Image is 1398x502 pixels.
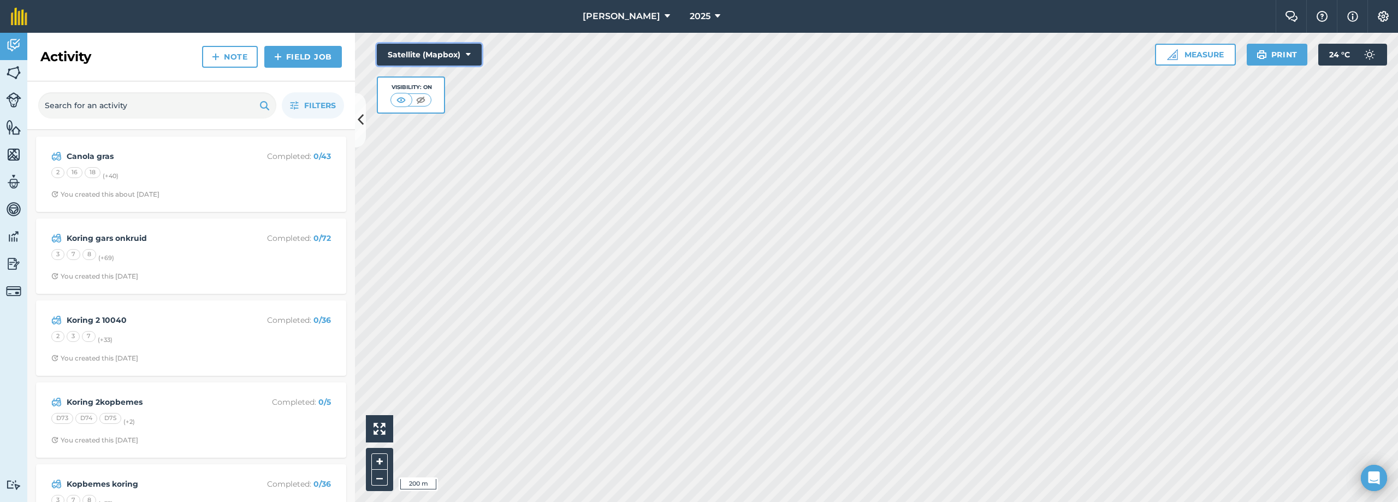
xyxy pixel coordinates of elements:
[99,413,121,424] div: D75
[51,167,64,178] div: 2
[51,413,73,424] div: D73
[377,44,482,66] button: Satellite (Mapbox)
[67,249,80,260] div: 7
[51,249,64,260] div: 3
[82,249,96,260] div: 8
[51,354,138,363] div: You created this [DATE]
[11,8,27,25] img: fieldmargin Logo
[313,315,331,325] strong: 0 / 36
[259,99,270,112] img: svg+xml;base64,PHN2ZyB4bWxucz0iaHR0cDovL3d3dy53My5vcmcvMjAwMC9zdmciIHdpZHRoPSIxOSIgaGVpZ2h0PSIyNC...
[244,314,331,326] p: Completed :
[67,167,82,178] div: 16
[40,48,91,66] h2: Activity
[414,95,428,105] img: svg+xml;base64,PHN2ZyB4bWxucz0iaHR0cDovL3d3dy53My5vcmcvMjAwMC9zdmciIHdpZHRoPSI1MCIgaGVpZ2h0PSI0MC...
[394,95,408,105] img: svg+xml;base64,PHN2ZyB4bWxucz0iaHR0cDovL3d3dy53My5vcmcvMjAwMC9zdmciIHdpZHRoPSI1MCIgaGVpZ2h0PSI0MC...
[212,50,220,63] img: svg+xml;base64,PHN2ZyB4bWxucz0iaHR0cDovL3d3dy53My5vcmcvMjAwMC9zdmciIHdpZHRoPSIxNCIgaGVpZ2h0PSIyNC...
[51,314,62,327] img: svg+xml;base64,PD94bWwgdmVyc2lvbj0iMS4wIiBlbmNvZGluZz0idXRmLTgiPz4KPCEtLSBHZW5lcmF0b3I6IEFkb2JlIE...
[1318,44,1387,66] button: 24 °C
[51,436,58,444] img: Clock with arrow pointing clockwise
[374,423,386,435] img: Four arrows, one pointing top left, one top right, one bottom right and the last bottom left
[6,174,21,190] img: svg+xml;base64,PD94bWwgdmVyc2lvbj0iMS4wIiBlbmNvZGluZz0idXRmLTgiPz4KPCEtLSBHZW5lcmF0b3I6IEFkb2JlIE...
[51,273,58,280] img: Clock with arrow pointing clockwise
[43,307,340,369] a: Koring 2 10040Completed: 0/36237(+33)Clock with arrow pointing clockwiseYou created this [DATE]
[51,191,58,198] img: Clock with arrow pointing clockwise
[390,83,432,92] div: Visibility: On
[313,233,331,243] strong: 0 / 72
[318,397,331,407] strong: 0 / 5
[51,436,138,445] div: You created this [DATE]
[264,46,342,68] a: Field Job
[51,477,62,491] img: svg+xml;base64,PD94bWwgdmVyc2lvbj0iMS4wIiBlbmNvZGluZz0idXRmLTgiPz4KPCEtLSBHZW5lcmF0b3I6IEFkb2JlIE...
[67,331,80,342] div: 3
[371,470,388,486] button: –
[67,232,240,244] strong: Koring gars onkruid
[244,232,331,244] p: Completed :
[6,256,21,272] img: svg+xml;base64,PD94bWwgdmVyc2lvbj0iMS4wIiBlbmNvZGluZz0idXRmLTgiPz4KPCEtLSBHZW5lcmF0b3I6IEFkb2JlIE...
[103,172,119,180] small: (+ 40 )
[6,92,21,108] img: svg+xml;base64,PD94bWwgdmVyc2lvbj0iMS4wIiBlbmNvZGluZz0idXRmLTgiPz4KPCEtLSBHZW5lcmF0b3I6IEFkb2JlIE...
[6,284,21,299] img: svg+xml;base64,PD94bWwgdmVyc2lvbj0iMS4wIiBlbmNvZGluZz0idXRmLTgiPz4KPCEtLSBHZW5lcmF0b3I6IEFkb2JlIE...
[82,331,96,342] div: 7
[1155,44,1236,66] button: Measure
[123,418,135,426] small: (+ 2 )
[244,478,331,490] p: Completed :
[282,92,344,119] button: Filters
[6,480,21,490] img: svg+xml;base64,PD94bWwgdmVyc2lvbj0iMS4wIiBlbmNvZGluZz0idXRmLTgiPz4KPCEtLSBHZW5lcmF0b3I6IEFkb2JlIE...
[85,167,100,178] div: 18
[202,46,258,68] a: Note
[583,10,660,23] span: [PERSON_NAME]
[1257,48,1267,61] img: svg+xml;base64,PHN2ZyB4bWxucz0iaHR0cDovL3d3dy53My5vcmcvMjAwMC9zdmciIHdpZHRoPSIxOSIgaGVpZ2h0PSIyNC...
[75,413,97,424] div: D74
[1329,44,1350,66] span: 24 ° C
[1359,44,1381,66] img: svg+xml;base64,PD94bWwgdmVyc2lvbj0iMS4wIiBlbmNvZGluZz0idXRmLTgiPz4KPCEtLSBHZW5lcmF0b3I6IEFkb2JlIE...
[6,37,21,54] img: svg+xml;base64,PD94bWwgdmVyc2lvbj0iMS4wIiBlbmNvZGluZz0idXRmLTgiPz4KPCEtLSBHZW5lcmF0b3I6IEFkb2JlIE...
[6,119,21,135] img: svg+xml;base64,PHN2ZyB4bWxucz0iaHR0cDovL3d3dy53My5vcmcvMjAwMC9zdmciIHdpZHRoPSI1NiIgaGVpZ2h0PSI2MC...
[67,150,240,162] strong: Canola gras
[51,150,62,163] img: svg+xml;base64,PD94bWwgdmVyc2lvbj0iMS4wIiBlbmNvZGluZz0idXRmLTgiPz4KPCEtLSBHZW5lcmF0b3I6IEFkb2JlIE...
[38,92,276,119] input: Search for an activity
[244,150,331,162] p: Completed :
[51,355,58,362] img: Clock with arrow pointing clockwise
[1347,10,1358,23] img: svg+xml;base64,PHN2ZyB4bWxucz0iaHR0cDovL3d3dy53My5vcmcvMjAwMC9zdmciIHdpZHRoPSIxNyIgaGVpZ2h0PSIxNy...
[244,396,331,408] p: Completed :
[51,232,62,245] img: svg+xml;base64,PD94bWwgdmVyc2lvbj0iMS4wIiBlbmNvZGluZz0idXRmLTgiPz4KPCEtLSBHZW5lcmF0b3I6IEFkb2JlIE...
[1167,49,1178,60] img: Ruler icon
[6,201,21,217] img: svg+xml;base64,PD94bWwgdmVyc2lvbj0iMS4wIiBlbmNvZGluZz0idXRmLTgiPz4KPCEtLSBHZW5lcmF0b3I6IEFkb2JlIE...
[313,479,331,489] strong: 0 / 36
[1247,44,1308,66] button: Print
[690,10,710,23] span: 2025
[313,151,331,161] strong: 0 / 43
[1285,11,1298,22] img: Two speech bubbles overlapping with the left bubble in the forefront
[6,228,21,245] img: svg+xml;base64,PD94bWwgdmVyc2lvbj0iMS4wIiBlbmNvZGluZz0idXRmLTgiPz4KPCEtLSBHZW5lcmF0b3I6IEFkb2JlIE...
[51,331,64,342] div: 2
[274,50,282,63] img: svg+xml;base64,PHN2ZyB4bWxucz0iaHR0cDovL3d3dy53My5vcmcvMjAwMC9zdmciIHdpZHRoPSIxNCIgaGVpZ2h0PSIyNC...
[98,336,112,344] small: (+ 33 )
[51,272,138,281] div: You created this [DATE]
[6,146,21,163] img: svg+xml;base64,PHN2ZyB4bWxucz0iaHR0cDovL3d3dy53My5vcmcvMjAwMC9zdmciIHdpZHRoPSI1NiIgaGVpZ2h0PSI2MC...
[51,395,62,409] img: svg+xml;base64,PD94bWwgdmVyc2lvbj0iMS4wIiBlbmNvZGluZz0idXRmLTgiPz4KPCEtLSBHZW5lcmF0b3I6IEFkb2JlIE...
[304,99,336,111] span: Filters
[67,314,240,326] strong: Koring 2 10040
[67,396,240,408] strong: Koring 2kopbemes
[43,389,340,451] a: Koring 2kopbemesCompleted: 0/5D73D74D75(+2)Clock with arrow pointing clockwiseYou created this [D...
[1316,11,1329,22] img: A question mark icon
[371,453,388,470] button: +
[1361,465,1387,491] div: Open Intercom Messenger
[98,254,114,262] small: (+ 69 )
[43,225,340,287] a: Koring gars onkruidCompleted: 0/72378(+69)Clock with arrow pointing clockwiseYou created this [DATE]
[1377,11,1390,22] img: A cog icon
[6,64,21,81] img: svg+xml;base64,PHN2ZyB4bWxucz0iaHR0cDovL3d3dy53My5vcmcvMjAwMC9zdmciIHdpZHRoPSI1NiIgaGVpZ2h0PSI2MC...
[67,478,240,490] strong: Kopbemes koring
[43,143,340,205] a: Canola grasCompleted: 0/4321618(+40)Clock with arrow pointing clockwiseYou created this about [DATE]
[51,190,159,199] div: You created this about [DATE]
